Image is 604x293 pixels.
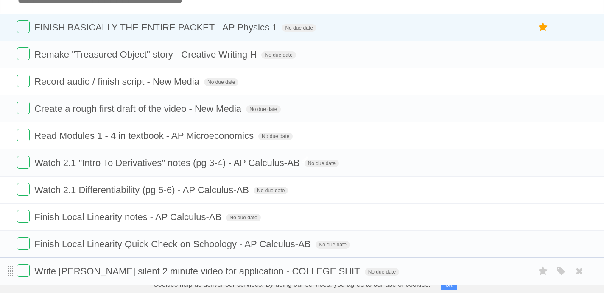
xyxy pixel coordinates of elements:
[34,158,302,168] span: Watch 2.1 "Intro To Derivatives" notes (pg 3-4) - AP Calculus-AB
[226,214,260,221] span: No due date
[254,187,288,194] span: No due date
[17,156,30,169] label: Done
[34,185,251,195] span: Watch 2.1 Differentiability (pg 5-6) - AP Calculus-AB
[34,76,201,87] span: Record audio / finish script - New Media
[17,210,30,223] label: Done
[34,239,313,249] span: Finish Local Linearity Quick Check on Schoology - AP Calculus-AB
[34,266,362,276] span: Write [PERSON_NAME] silent 2 minute video for application - COLLEGE SHIT
[17,237,30,250] label: Done
[261,51,296,59] span: No due date
[17,129,30,141] label: Done
[34,103,243,114] span: Create a rough first draft of the video - New Media
[17,183,30,196] label: Done
[17,102,30,114] label: Done
[34,22,279,33] span: FINISH BASICALLY THE ENTIRE PACKET - AP Physics 1
[535,20,551,34] label: Star task
[246,105,280,113] span: No due date
[282,24,316,32] span: No due date
[316,241,350,249] span: No due date
[17,20,30,33] label: Done
[34,212,224,222] span: Finish Local Linearity notes - AP Calculus-AB
[34,130,256,141] span: Read Modules 1 - 4 in textbook - AP Microeconomics
[34,49,259,60] span: Remake "Treasured Object" story - Creative Writing H
[305,160,339,167] span: No due date
[17,264,30,277] label: Done
[258,133,293,140] span: No due date
[204,78,238,86] span: No due date
[17,75,30,87] label: Done
[535,264,551,278] label: Star task
[17,47,30,60] label: Done
[365,268,399,276] span: No due date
